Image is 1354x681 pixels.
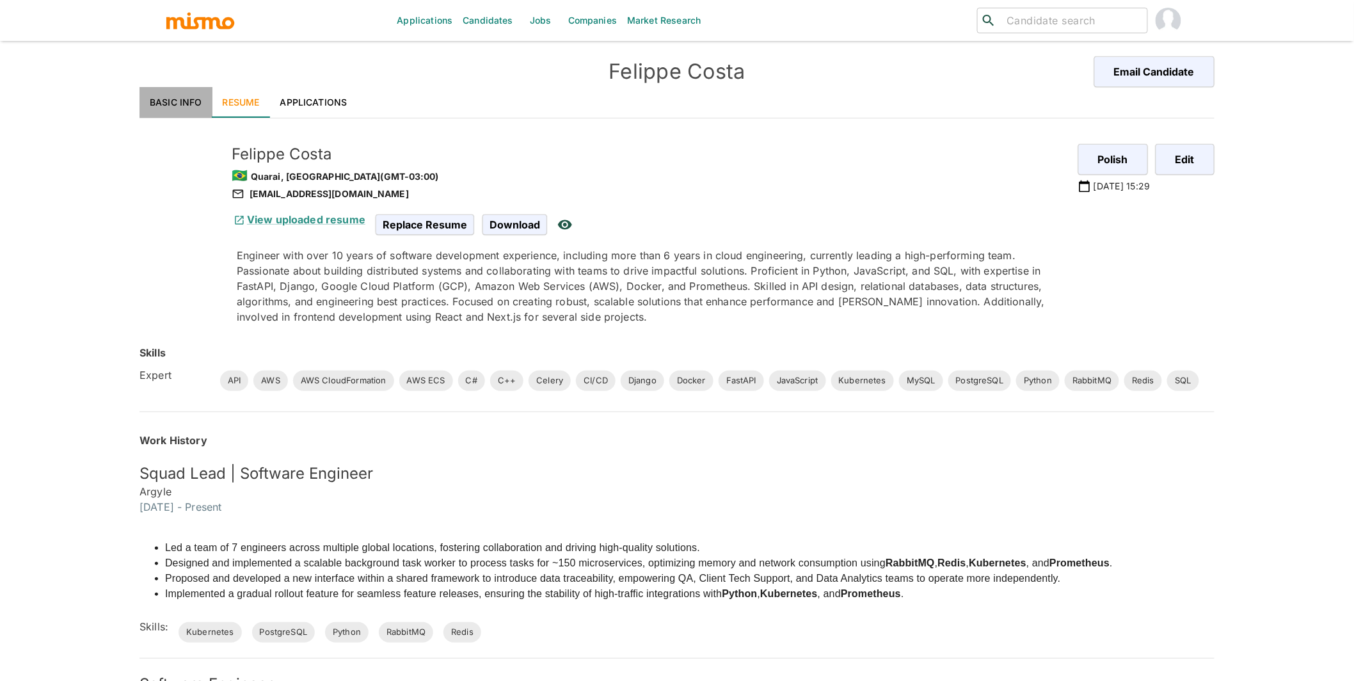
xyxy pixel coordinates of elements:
h4: Felippe Costa [408,59,946,84]
p: Engineer with over 10 years of software development experience, including more than 6 years in cl... [237,248,1068,324]
h6: Skills: [139,619,168,634]
div: [EMAIL_ADDRESS][DOMAIN_NAME] [232,186,1068,202]
li: Proposed and developed a new interface within a shared framework to introduce data traceability, ... [165,571,1113,586]
h6: Argyle [139,484,1215,499]
h6: Work History [139,433,1215,448]
span: Python [325,626,369,639]
img: yasz4c0745ahrvqag9ddqz6x22lt [139,144,216,221]
span: FastAPI [719,374,764,387]
span: MySQL [899,374,943,387]
span: Celery [529,374,571,387]
span: AWS CloudFormation [293,374,394,387]
div: Quarai, [GEOGRAPHIC_DATA] (GMT-03:00) [232,164,1068,186]
span: Redis [443,626,481,639]
strong: Kubernetes [969,557,1026,568]
button: Edit [1156,144,1215,175]
span: Kubernetes [179,626,242,639]
span: PostgreSQL [948,374,1012,387]
span: 🇧🇷 [232,168,248,183]
span: Django [621,374,664,387]
strong: Prometheus [841,588,901,599]
span: AWS ECS [399,374,453,387]
strong: RabbitMQ [886,557,935,568]
h6: Expert [139,367,210,383]
strong: Redis [938,557,966,568]
span: Docker [669,374,713,387]
img: Carmen Vilachá [1156,8,1181,33]
strong: Kubernetes [760,588,818,599]
li: Led a team of 7 engineers across multiple global locations, fostering collaboration and driving h... [165,540,1113,556]
span: Kubernetes [831,374,895,387]
p: [DATE] 15:29 [1094,180,1151,193]
span: PostgreSQL [252,626,315,639]
span: CI/CD [576,374,616,387]
h5: Squad Lead | Software Engineer [139,463,1215,484]
strong: Prometheus [1049,557,1110,568]
span: JavaScript [769,374,826,387]
h6: Skills [139,345,166,360]
button: Email Candidate [1094,56,1215,87]
input: Candidate search [1001,12,1142,29]
span: C++ [490,374,523,387]
h5: Felippe Costa [232,144,1068,164]
span: Download [482,214,547,235]
span: SQL [1167,374,1199,387]
span: AWS [253,374,287,387]
a: Resume [212,87,270,118]
a: Applications [270,87,358,118]
span: Redis [1124,374,1162,387]
span: RabbitMQ [1065,374,1119,387]
img: logo [165,11,235,30]
span: RabbitMQ [379,626,433,639]
button: Polish [1078,144,1148,175]
li: Designed and implemented a scalable background task worker to process tasks for ~150 microservice... [165,556,1113,571]
span: Python [1016,374,1060,387]
li: Implemented a gradual rollout feature for seamless feature releases, ensuring the stability of hi... [165,586,1113,602]
span: Replace Resume [376,214,474,235]
h6: [DATE] - Present [139,499,1215,515]
span: API [220,374,248,387]
strong: Python [722,588,757,599]
a: Download [482,218,547,229]
span: C# [458,374,485,387]
a: View uploaded resume [232,213,365,226]
a: Basic Info [139,87,212,118]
